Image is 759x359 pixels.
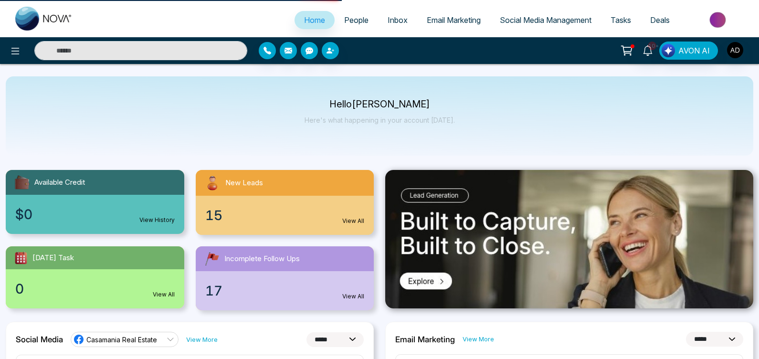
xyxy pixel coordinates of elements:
[153,290,175,299] a: View All
[395,335,455,344] h2: Email Marketing
[13,250,29,265] img: todayTask.svg
[305,100,455,108] p: Hello [PERSON_NAME]
[186,335,218,344] a: View More
[378,11,417,29] a: Inbox
[15,279,24,299] span: 0
[648,42,656,50] span: 10+
[342,217,364,225] a: View All
[34,177,85,188] span: Available Credit
[641,11,679,29] a: Deals
[601,11,641,29] a: Tasks
[727,42,743,58] img: User Avatar
[342,292,364,301] a: View All
[417,11,490,29] a: Email Marketing
[305,116,455,124] p: Here's what happening in your account [DATE].
[385,170,753,308] img: .
[388,15,408,25] span: Inbox
[32,253,74,264] span: [DATE] Task
[304,15,325,25] span: Home
[190,246,380,310] a: Incomplete Follow Ups17View All
[225,178,263,189] span: New Leads
[335,11,378,29] a: People
[224,253,300,264] span: Incomplete Follow Ups
[15,7,73,31] img: Nova CRM Logo
[490,11,601,29] a: Social Media Management
[139,216,175,224] a: View History
[203,250,221,267] img: followUps.svg
[205,281,222,301] span: 17
[636,42,659,58] a: 10+
[203,174,221,192] img: newLeads.svg
[684,9,753,31] img: Market-place.gif
[611,15,631,25] span: Tasks
[205,205,222,225] span: 15
[13,174,31,191] img: availableCredit.svg
[15,204,32,224] span: $0
[650,15,670,25] span: Deals
[427,15,481,25] span: Email Marketing
[463,335,494,344] a: View More
[344,15,369,25] span: People
[678,45,710,56] span: AVON AI
[16,335,63,344] h2: Social Media
[659,42,718,60] button: AVON AI
[500,15,591,25] span: Social Media Management
[662,44,675,57] img: Lead Flow
[295,11,335,29] a: Home
[86,335,157,344] span: Casamania Real Estate
[190,170,380,235] a: New Leads15View All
